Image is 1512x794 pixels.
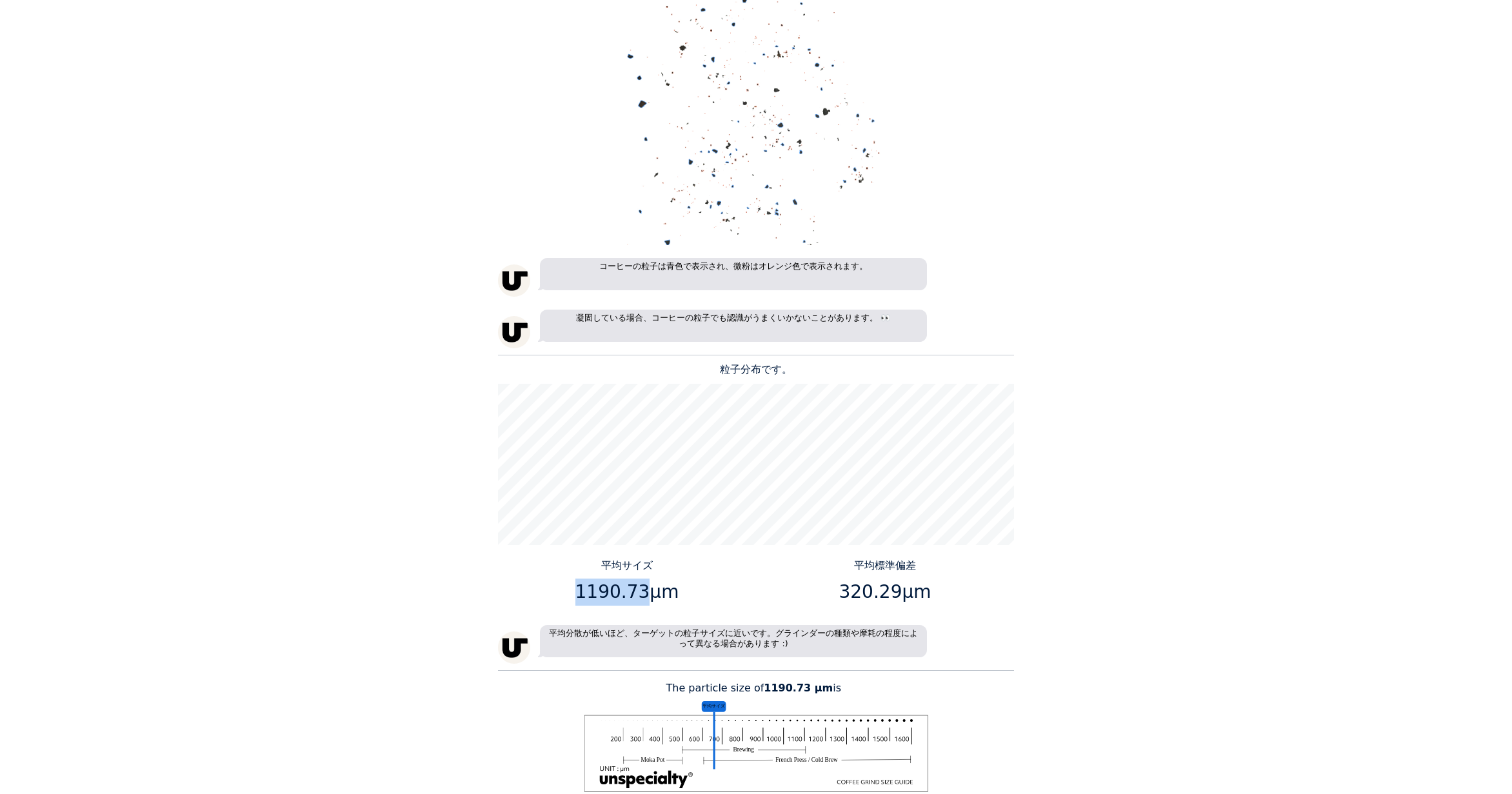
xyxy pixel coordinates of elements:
p: 平均分散が低いほど、ターゲットの粒子サイズに近いです。グラインダーの種類や摩耗の程度によって異なる場合があります :) [540,625,927,657]
img: unspecialty-logo [498,631,530,664]
b: 1190.73 μm [764,682,833,694]
p: 凝固している場合、コーヒーの粒子でも認識がうまくいかないことがあります。 👀 [540,310,927,342]
p: 平均サイズ [503,558,751,573]
p: コーヒーの粒子は青色で表示され、微粉はオレンジ色で表示されます。 [540,258,927,290]
img: unspecialty-logo [498,264,530,297]
p: 320.29μm [761,579,1010,606]
img: unspecialty-logo [498,316,530,348]
p: 平均標準偏差 [761,558,1010,573]
p: The particle size of is [498,680,1014,696]
p: 粒子分布です。 [498,362,1014,377]
tspan: 平均サイズ [702,703,726,709]
p: 1190.73μm [503,579,751,606]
